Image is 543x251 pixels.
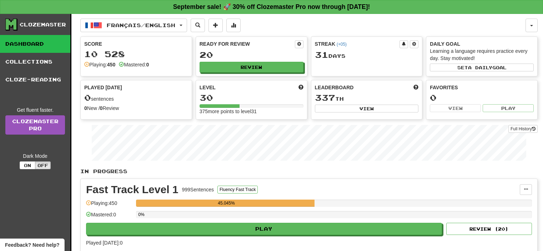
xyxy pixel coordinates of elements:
div: 20 [200,50,303,59]
span: Level [200,84,216,91]
div: 999 Sentences [182,186,214,193]
div: Dark Mode [5,152,65,160]
div: sentences [84,93,188,102]
div: Playing: 450 [86,200,132,211]
span: Français / English [107,22,175,28]
div: Score [84,40,188,47]
button: Play [86,223,442,235]
span: Leaderboard [315,84,354,91]
div: Playing: [84,61,115,68]
p: In Progress [80,168,538,175]
span: a daily [468,65,492,70]
button: Search sentences [191,19,205,32]
div: Get fluent faster. [5,106,65,114]
strong: 0 [100,105,103,111]
div: 0 [430,93,534,102]
strong: September sale! 🚀 30% off Clozemaster Pro now through [DATE]! [173,3,370,10]
strong: 450 [107,62,115,67]
strong: 0 [84,105,87,111]
div: th [315,93,419,102]
div: Learning a language requires practice every day. Stay motivated! [430,47,534,62]
div: Ready for Review [200,40,295,47]
div: Streak [315,40,400,47]
button: View [315,105,419,112]
span: 337 [315,92,335,102]
div: Fast Track Level 1 [86,184,179,195]
span: Open feedback widget [5,241,59,249]
strong: 0 [146,62,149,67]
div: Favorites [430,84,534,91]
button: Français/English [80,19,187,32]
div: Daily Goal [430,40,534,47]
a: (+05) [337,42,347,47]
div: Clozemaster [20,21,66,28]
span: Score more points to level up [298,84,303,91]
button: On [20,161,35,169]
span: 31 [315,50,328,60]
button: Add sentence to collection [208,19,223,32]
div: 375 more points to level 31 [200,108,303,115]
div: 30 [200,93,303,102]
div: Day s [315,50,419,60]
button: Off [35,161,51,169]
button: View [430,104,481,112]
div: 45.045% [138,200,314,207]
button: More stats [226,19,241,32]
span: This week in points, UTC [413,84,418,91]
a: ClozemasterPro [5,115,65,135]
button: Full History [508,125,538,133]
button: Review [200,62,303,72]
span: Played [DATE] [84,84,122,91]
span: Played [DATE]: 0 [86,240,122,246]
div: Mastered: [119,61,149,68]
button: Review (20) [446,223,532,235]
div: 10 528 [84,50,188,59]
button: Fluency Fast Track [217,186,258,194]
span: 0 [84,92,91,102]
div: New / Review [84,105,188,112]
button: Play [483,104,534,112]
button: Seta dailygoal [430,64,534,71]
div: Mastered: 0 [86,211,132,223]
